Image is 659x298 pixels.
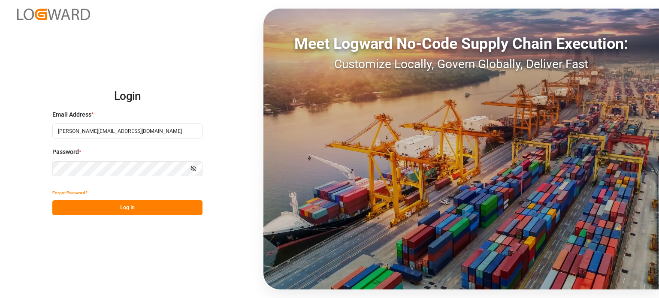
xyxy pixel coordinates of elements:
span: Password [52,147,79,157]
div: Customize Locally, Govern Globally, Deliver Fast [263,55,659,73]
div: Meet Logward No-Code Supply Chain Execution: [263,32,659,55]
button: Forgot Password? [52,185,88,200]
input: Enter your email [52,123,203,138]
h2: Login [52,83,203,110]
button: Log In [52,200,203,215]
span: Email Address [52,110,91,119]
img: Logward_new_orange.png [17,9,90,20]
